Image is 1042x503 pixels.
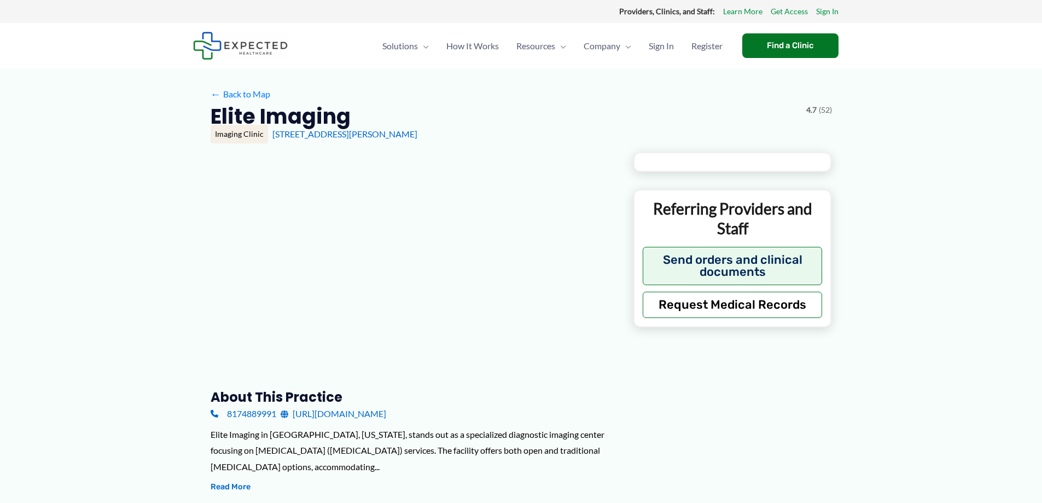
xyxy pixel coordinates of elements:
[516,27,555,65] span: Resources
[806,103,817,117] span: 4.7
[643,292,823,318] button: Request Medical Records
[211,406,276,422] a: 8174889991
[211,426,616,475] div: Elite Imaging in [GEOGRAPHIC_DATA], [US_STATE], stands out as a specialized diagnostic imaging ce...
[374,27,731,65] nav: Primary Site Navigation
[649,27,674,65] span: Sign In
[446,27,499,65] span: How It Works
[418,27,429,65] span: Menu Toggle
[640,27,683,65] a: Sign In
[619,7,715,16] strong: Providers, Clinics, and Staff:
[374,27,438,65] a: SolutionsMenu Toggle
[683,27,731,65] a: Register
[211,481,251,494] button: Read More
[723,4,762,19] a: Learn More
[742,33,839,58] a: Find a Clinic
[211,389,616,406] h3: About this practice
[819,103,832,117] span: (52)
[620,27,631,65] span: Menu Toggle
[211,125,268,143] div: Imaging Clinic
[643,199,823,239] p: Referring Providers and Staff
[438,27,508,65] a: How It Works
[584,27,620,65] span: Company
[211,103,351,130] h2: Elite Imaging
[211,89,221,99] span: ←
[508,27,575,65] a: ResourcesMenu Toggle
[575,27,640,65] a: CompanyMenu Toggle
[382,27,418,65] span: Solutions
[281,406,386,422] a: [URL][DOMAIN_NAME]
[691,27,723,65] span: Register
[193,32,288,60] img: Expected Healthcare Logo - side, dark font, small
[272,129,417,139] a: [STREET_ADDRESS][PERSON_NAME]
[643,247,823,285] button: Send orders and clinical documents
[771,4,808,19] a: Get Access
[816,4,839,19] a: Sign In
[555,27,566,65] span: Menu Toggle
[211,86,270,102] a: ←Back to Map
